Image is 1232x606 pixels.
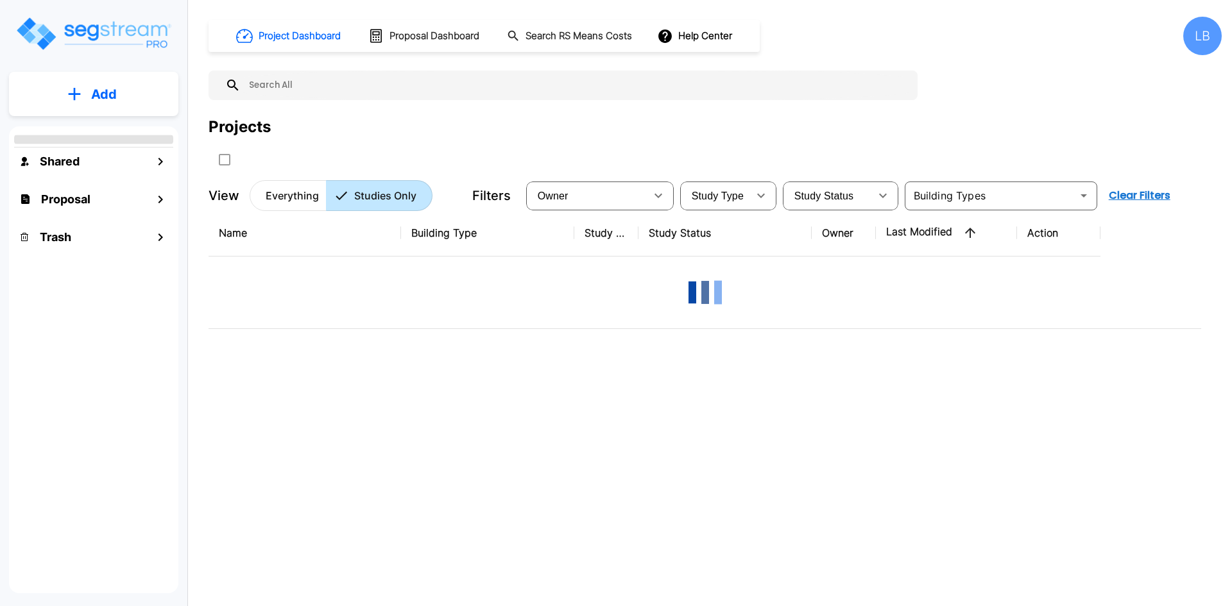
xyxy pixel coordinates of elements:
p: Studies Only [354,188,416,203]
span: Owner [538,190,569,201]
button: Open [1075,187,1093,205]
th: Action [1017,210,1100,257]
h1: Trash [40,228,71,246]
button: Project Dashboard [231,22,348,50]
button: SelectAll [212,147,237,173]
div: Projects [209,115,271,139]
div: Select [785,178,870,214]
div: Platform [250,180,432,211]
button: Search RS Means Costs [502,24,639,49]
h1: Shared [40,153,80,170]
p: View [209,186,239,205]
h1: Proposal Dashboard [389,29,479,44]
button: Everything [250,180,327,211]
img: Loading [680,267,731,318]
div: LB [1183,17,1222,55]
th: Building Type [401,210,574,257]
input: Search All [241,71,911,100]
input: Building Types [909,187,1072,205]
span: Study Status [794,190,854,201]
button: Studies Only [326,180,432,211]
p: Add [91,85,117,104]
div: Select [683,178,748,214]
button: Help Center [654,24,737,48]
th: Study Type [574,210,638,257]
p: Filters [472,186,511,205]
p: Everything [266,188,319,203]
th: Name [209,210,401,257]
img: Logo [15,15,172,52]
th: Study Status [638,210,812,257]
span: Study Type [692,190,744,201]
th: Owner [812,210,876,257]
button: Clear Filters [1104,183,1176,208]
th: Last Modified [876,210,1017,257]
h1: Search RS Means Costs [526,29,632,44]
button: Add [9,76,178,113]
h1: Proposal [41,190,90,208]
button: Proposal Dashboard [363,22,486,49]
h1: Project Dashboard [259,29,341,44]
div: Select [529,178,646,214]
